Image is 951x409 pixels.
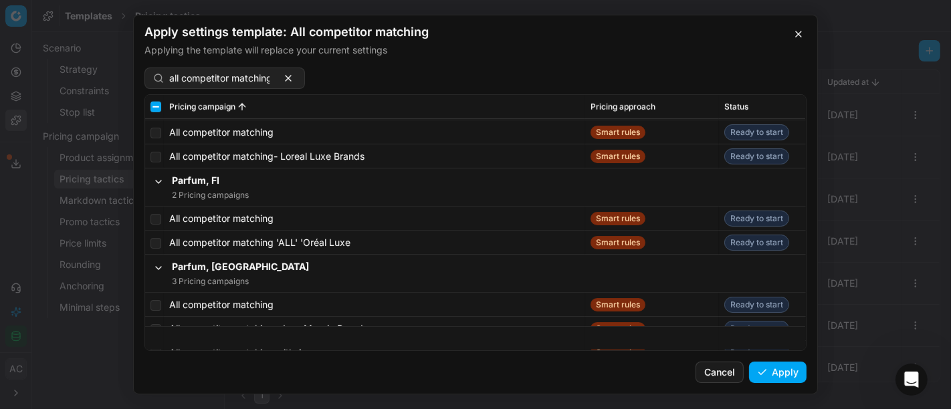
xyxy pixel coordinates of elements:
iframe: Intercom live chat [895,364,928,396]
div: All competitor matching [169,126,580,139]
div: All competitor matching [169,298,580,311]
button: Sorted by Pricing campaign ascending [235,100,249,114]
span: Ready to start [724,321,789,337]
div: All competitor matching - Low Margin Brands [169,322,580,335]
span: Smart rules [591,212,645,225]
span: 3 Pricing campaigns [172,276,249,287]
span: Smart rules [591,322,645,335]
span: Smart rules [591,236,645,249]
div: All competitor matching 'ALL' 'Oréal Luxe [169,236,580,249]
p: Applying the template will replace your current settings [144,43,807,57]
span: 2 Pricing campaigns [172,190,249,200]
span: Pricing campaign [169,102,235,112]
div: All competitor matching- Loreal Luxe Brands [169,150,580,163]
span: Ready to start [724,297,789,313]
span: Smart rules [591,126,645,139]
span: Ready to start [724,148,789,164]
span: Ready to start [724,235,789,251]
span: Ready to start [724,211,789,227]
input: Search [169,72,270,85]
span: Smart rules [591,298,645,311]
h2: Apply settings template: All competitor matching [144,26,807,38]
span: Pricing approach [591,102,655,112]
span: Smart rules [591,150,645,163]
button: Cancel [696,362,744,383]
button: Apply [749,362,807,383]
div: All competitor matching [169,212,580,225]
span: Ready to start [724,124,789,140]
h5: Parfum, FI [172,174,249,187]
span: Status [724,102,748,112]
h5: Parfum, [GEOGRAPHIC_DATA] [172,260,309,273]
